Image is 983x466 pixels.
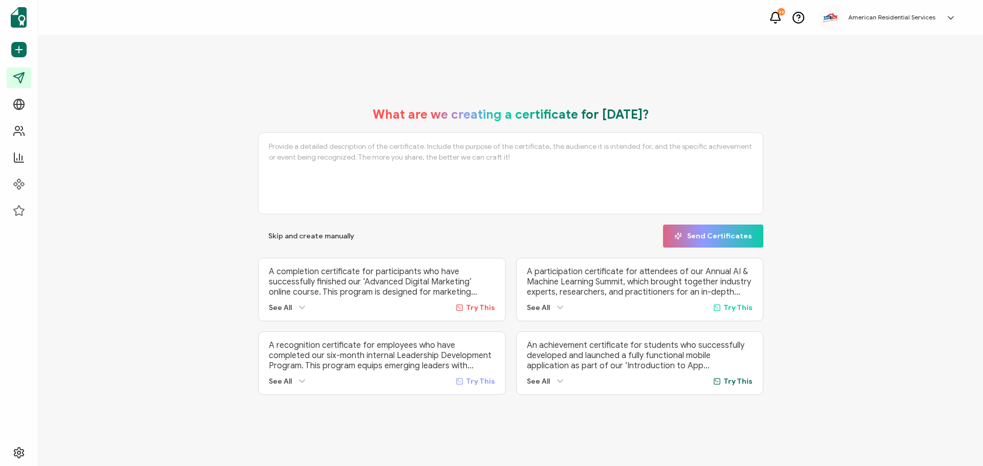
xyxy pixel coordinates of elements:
[527,303,550,312] span: See All
[373,107,649,122] h1: What are we creating a certificate for [DATE]?
[269,340,495,371] p: A recognition certificate for employees who have completed our six-month internal Leadership Deve...
[527,377,550,386] span: See All
[723,303,753,312] span: Try This
[527,267,753,297] p: A participation certificate for attendees of our Annual AI & Machine Learning Summit, which broug...
[269,303,292,312] span: See All
[269,377,292,386] span: See All
[527,340,753,371] p: An achievement certificate for students who successfully developed and launched a fully functiona...
[269,267,495,297] p: A completion certificate for participants who have successfully finished our ‘Advanced Digital Ma...
[723,377,753,386] span: Try This
[823,13,838,23] img: db2c6d1d-95b6-4946-8eb1-cdceab967bda.png
[268,233,354,240] span: Skip and create manually
[466,303,495,312] span: Try This
[848,14,935,21] h5: American Residential Services
[466,377,495,386] span: Try This
[674,232,752,240] span: Send Certificates
[663,225,763,248] button: Send Certificates
[258,225,365,248] button: Skip and create manually
[778,8,785,15] div: 22
[11,7,27,28] img: sertifier-logomark-colored.svg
